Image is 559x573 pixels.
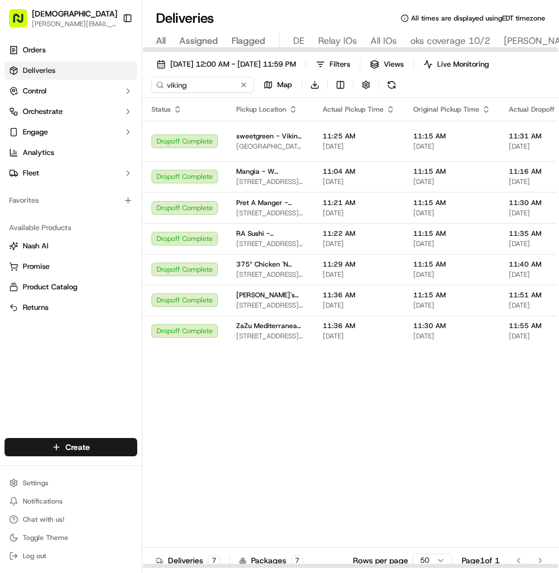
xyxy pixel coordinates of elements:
[411,14,545,23] span: All times are displayed using EDT timezone
[239,555,303,566] div: Packages
[236,132,305,141] span: sweetgreen - Viking Global - Floor 9
[236,208,305,218] span: [STREET_ADDRESS][US_STATE]
[291,555,303,566] div: 7
[323,239,395,248] span: [DATE]
[9,282,133,292] a: Product Catalog
[23,107,63,117] span: Orchestrate
[5,41,137,59] a: Orders
[236,167,305,176] span: Mangia - W [GEOGRAPHIC_DATA]
[5,298,137,317] button: Returns
[5,82,137,100] button: Control
[5,278,137,296] button: Product Catalog
[5,5,118,32] button: [DEMOGRAPHIC_DATA][PERSON_NAME][EMAIL_ADDRESS][DOMAIN_NAME]
[413,321,491,330] span: 11:30 AM
[5,164,137,182] button: Fleet
[236,270,305,279] span: [STREET_ADDRESS][US_STATE]
[236,331,305,341] span: [STREET_ADDRESS][US_STATE]
[323,290,395,300] span: 11:36 AM
[23,148,54,158] span: Analytics
[5,103,137,121] button: Orchestrate
[5,511,137,527] button: Chat with us!
[323,208,395,218] span: [DATE]
[236,229,305,238] span: RA Sushi - [GEOGRAPHIC_DATA]
[418,56,494,72] button: Live Monitoring
[410,34,490,48] span: oks coverage 10/2
[23,241,48,251] span: Nash AI
[236,198,305,207] span: Pret A Manger - [GEOGRAPHIC_DATA]
[5,530,137,546] button: Toggle Theme
[323,229,395,238] span: 11:22 AM
[5,493,137,509] button: Notifications
[170,59,296,69] span: [DATE] 12:00 AM - [DATE] 11:59 PM
[330,59,350,69] span: Filters
[5,237,137,255] button: Nash AI
[236,142,305,151] span: [GEOGRAPHIC_DATA][STREET_ADDRESS][US_STATE][GEOGRAPHIC_DATA]
[384,59,404,69] span: Views
[293,34,305,48] span: DE
[156,9,214,27] h1: Deliveries
[23,127,48,137] span: Engage
[5,144,137,162] a: Analytics
[236,301,305,310] span: [STREET_ADDRESS][US_STATE]
[318,34,357,48] span: Relay IOs
[277,80,292,90] span: Map
[323,142,395,151] span: [DATE]
[413,177,491,186] span: [DATE]
[413,260,491,269] span: 11:15 AM
[5,548,137,564] button: Log out
[413,301,491,310] span: [DATE]
[365,56,409,72] button: Views
[9,241,133,251] a: Nash AI
[323,260,395,269] span: 11:29 AM
[413,167,491,176] span: 11:15 AM
[5,438,137,456] button: Create
[462,555,500,566] div: Page 1 of 1
[23,515,64,524] span: Chat with us!
[236,260,305,269] span: 375° Chicken 'N Fries - Hell's Kitchen
[353,555,408,566] p: Rows per page
[236,321,305,330] span: ZaZu Mediterranean Street Food
[23,497,63,506] span: Notifications
[5,62,137,80] a: Deliveries
[323,105,384,114] span: Actual Pickup Time
[23,302,48,313] span: Returns
[32,8,117,19] button: [DEMOGRAPHIC_DATA]
[384,77,400,93] button: Refresh
[323,177,395,186] span: [DATE]
[323,301,395,310] span: [DATE]
[413,208,491,218] span: [DATE]
[236,177,305,186] span: [STREET_ADDRESS][US_STATE]
[413,105,479,114] span: Original Pickup Time
[151,56,301,72] button: [DATE] 12:00 AM - [DATE] 11:59 PM
[323,270,395,279] span: [DATE]
[323,132,395,141] span: 11:25 AM
[232,34,265,48] span: Flagged
[413,239,491,248] span: [DATE]
[23,551,46,560] span: Log out
[5,191,137,210] div: Favorites
[323,321,395,330] span: 11:36 AM
[413,142,491,151] span: [DATE]
[5,123,137,141] button: Engage
[413,229,491,238] span: 11:15 AM
[179,34,218,48] span: Assigned
[5,475,137,491] button: Settings
[413,331,491,341] span: [DATE]
[23,168,39,178] span: Fleet
[9,302,133,313] a: Returns
[156,34,166,48] span: All
[208,555,220,566] div: 7
[23,282,77,292] span: Product Catalog
[236,290,305,300] span: [PERSON_NAME]'s Kosher Restaurant
[258,77,297,93] button: Map
[151,77,254,93] input: Type to search
[9,261,133,272] a: Promise
[413,290,491,300] span: 11:15 AM
[413,132,491,141] span: 11:15 AM
[371,34,397,48] span: All IOs
[5,257,137,276] button: Promise
[236,105,286,114] span: Pickup Location
[236,239,305,248] span: [STREET_ADDRESS][US_STATE]
[32,19,117,28] button: [PERSON_NAME][EMAIL_ADDRESS][DOMAIN_NAME]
